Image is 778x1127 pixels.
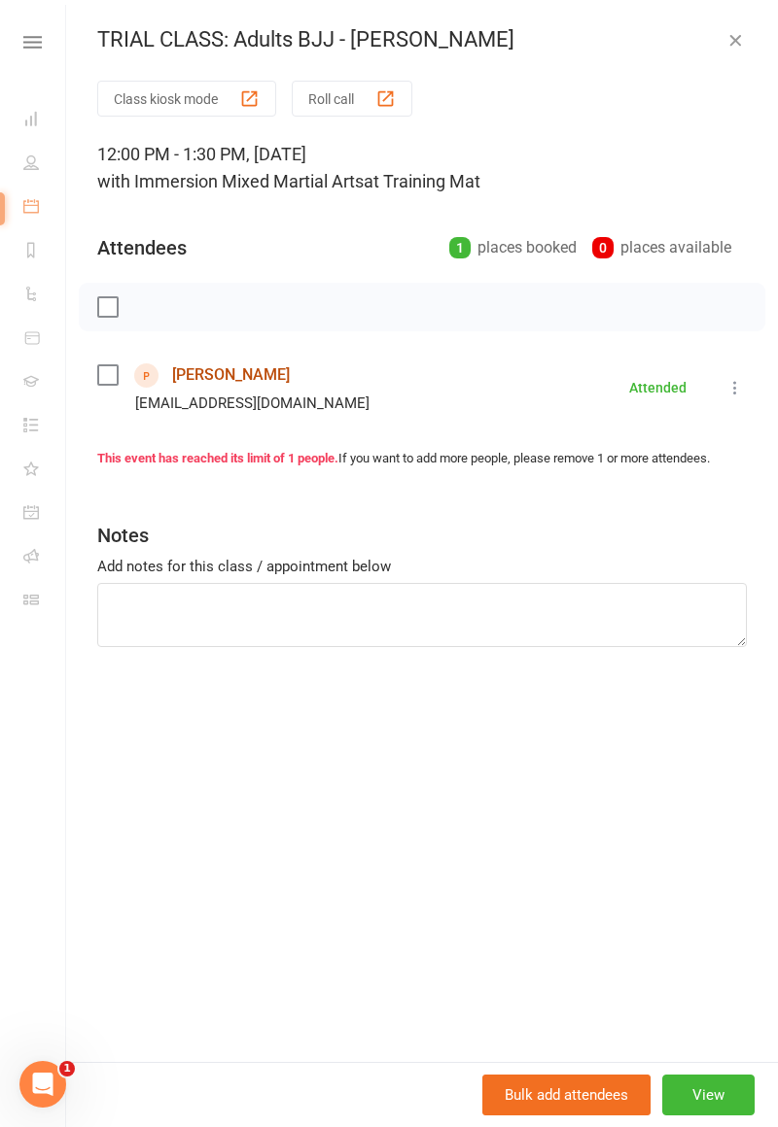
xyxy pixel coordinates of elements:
[292,81,412,117] button: Roll call
[592,237,614,258] div: 0
[629,381,687,394] div: Attended
[97,171,364,191] span: with Immersion Mixed Martial Arts
[97,141,747,195] div: 12:00 PM - 1:30 PM, [DATE]
[662,1075,755,1115] button: View
[135,391,370,416] div: [EMAIL_ADDRESS][DOMAIN_NAME]
[97,234,187,261] div: Attendees
[97,449,747,469] div: If you want to add more people, please remove 1 or more attendees.
[19,1061,66,1108] iframe: Intercom live chat
[592,234,731,261] div: places available
[97,81,276,117] button: Class kiosk mode
[97,555,747,578] div: Add notes for this class / appointment below
[66,27,778,52] div: TRIAL CLASS: Adults BJJ - [PERSON_NAME]
[97,451,338,465] strong: This event has reached its limit of 1 people.
[364,171,480,191] span: at Training Mat
[449,237,471,258] div: 1
[172,359,290,391] a: [PERSON_NAME]
[59,1061,75,1076] span: 1
[482,1075,651,1115] button: Bulk add attendees
[449,234,577,261] div: places booked
[97,522,149,549] div: Notes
